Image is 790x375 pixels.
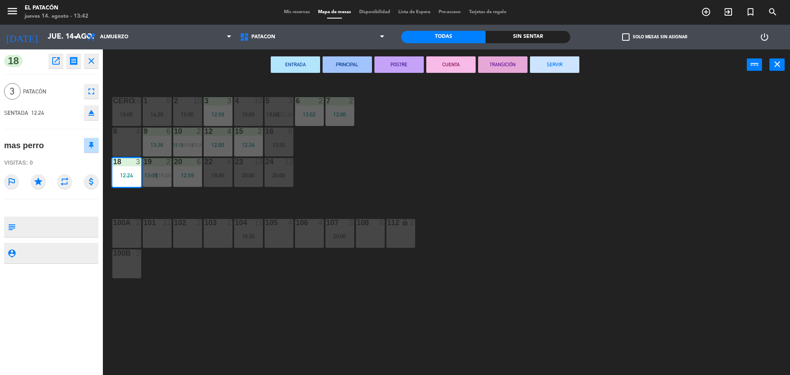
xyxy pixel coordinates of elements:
span: | [278,111,280,118]
button: fullscreen [84,84,99,99]
div: 2 [318,97,323,105]
span: 12:12 [173,142,183,147]
span: Almuerzo [100,34,128,40]
div: 2 [136,219,141,226]
i: exit_to_app [723,7,733,17]
span: 22:30 [280,111,293,118]
div: 2 [227,219,232,226]
div: 6 [166,128,171,135]
button: power_input [747,58,762,71]
div: El Patacón [25,4,88,12]
div: 5 [265,97,266,105]
div: 24 [265,158,266,165]
div: 2 [349,97,354,105]
i: turned_in_not [746,7,755,17]
div: jueves 14. agosto - 13:42 [25,12,88,21]
div: 20:00 [234,172,263,178]
button: receipt [66,54,81,68]
div: 6 [288,128,293,135]
i: fullscreen [86,86,96,96]
button: POSTRE [374,56,424,73]
div: 105 [265,219,266,226]
span: 12:24 [31,109,44,116]
div: 2 [197,128,202,135]
div: 15:00 [112,112,141,117]
span: 19:00 [266,111,279,118]
div: 11 [163,219,171,226]
div: 12:34 [234,142,263,148]
div: 4 [227,158,232,165]
i: person_pin [7,249,16,258]
div: 3 [136,158,141,165]
div: 13 [285,158,293,165]
div: 100b [113,249,114,257]
div: 4 [136,128,141,135]
label: Solo mesas sin asignar [622,33,687,41]
i: subject [7,222,16,231]
div: 2 [174,97,174,105]
i: attach_money [84,174,99,189]
i: add_circle_outline [701,7,711,17]
div: 107 [326,219,327,226]
i: power_settings_new [760,32,769,42]
div: 16 [265,128,266,135]
button: ENTRADA [271,56,320,73]
span: Tarjetas de regalo [465,10,511,14]
div: 12:00 [325,112,354,117]
i: menu [6,5,19,17]
i: close [86,56,96,66]
i: receipt [69,56,79,66]
div: 11 [254,219,263,226]
span: 19:00 [158,172,171,179]
div: 12:59 [204,112,232,117]
div: 10 [132,97,141,105]
div: 7 [326,97,327,105]
button: CUENTA [426,56,476,73]
span: | [156,172,158,179]
i: power_input [750,59,760,69]
div: 20 [174,158,174,165]
span: Lista de Espera [394,10,434,14]
button: menu [6,5,19,20]
div: 18:00 [204,172,232,178]
i: close [772,59,782,69]
button: close [769,58,785,71]
span: Disponibilidad [355,10,394,14]
span: Mis reservas [280,10,314,14]
i: outlined_flag [4,174,19,189]
span: Pre-acceso [434,10,465,14]
i: arrow_drop_down [70,32,80,42]
i: search [768,7,778,17]
i: eject [86,108,96,118]
div: 18:30 [234,233,263,239]
div: mas perro [4,139,44,152]
div: 8 [113,128,114,135]
div: 14:30 [143,112,172,117]
div: 2 [410,219,415,226]
div: 13:30 [265,142,293,148]
button: open_in_new [49,54,63,68]
i: repeat [57,174,72,189]
span: 13:08 [144,172,157,179]
button: close [84,54,99,68]
span: check_box_outline_blank [622,33,630,41]
div: 12:59 [173,172,202,178]
div: 2 [258,128,263,135]
div: 3 [227,97,232,105]
div: 2 [136,249,141,257]
span: Patacón [23,87,80,96]
span: Patacón [251,34,275,40]
div: 13 [254,158,263,165]
div: 10 [193,97,202,105]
